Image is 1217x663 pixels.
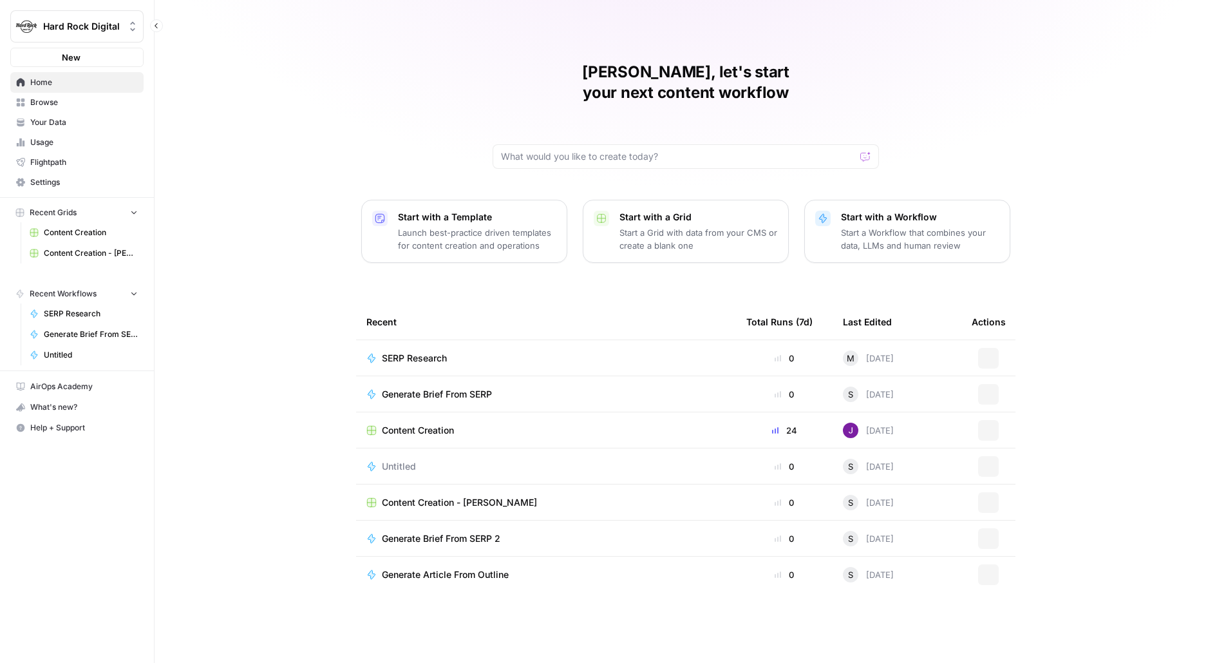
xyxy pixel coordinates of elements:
a: Generate Brief From SERP [24,324,144,345]
a: Untitled [366,460,726,473]
div: [DATE] [843,387,894,402]
a: Generate Article From Outline [366,568,726,581]
span: AirOps Academy [30,381,138,392]
button: Recent Grids [10,203,144,222]
div: 0 [746,388,822,401]
p: Start with a Grid [619,211,778,224]
button: Start with a GridStart a Grid with data from your CMS or create a blank one [583,200,789,263]
p: Start a Grid with data from your CMS or create a blank one [619,226,778,252]
button: Start with a WorkflowStart a Workflow that combines your data, LLMs and human review [804,200,1010,263]
p: Start with a Template [398,211,556,224]
a: Content Creation [366,424,726,437]
span: Browse [30,97,138,108]
a: SERP Research [24,303,144,324]
span: Generate Brief From SERP [44,329,138,340]
a: Content Creation - [PERSON_NAME] [366,496,726,509]
div: [DATE] [843,351,894,366]
a: Home [10,72,144,93]
div: 0 [746,460,822,473]
a: SERP Research [366,352,726,365]
span: Hard Rock Digital [43,20,121,33]
p: Start a Workflow that combines your data, LLMs and human review [841,226,999,252]
div: 0 [746,496,822,509]
a: AirOps Academy [10,376,144,397]
span: Untitled [382,460,416,473]
a: Your Data [10,112,144,133]
a: Untitled [24,345,144,365]
div: 0 [746,352,822,365]
span: Usage [30,137,138,148]
span: Generate Article From Outline [382,568,509,581]
span: S [848,496,853,509]
span: Generate Brief From SERP 2 [382,532,500,545]
span: SERP Research [44,308,138,320]
div: [DATE] [843,423,894,438]
span: Content Creation - [PERSON_NAME] [44,247,138,259]
div: [DATE] [843,531,894,546]
div: 0 [746,532,822,545]
span: Content Creation [44,227,138,238]
div: [DATE] [843,459,894,474]
button: Help + Support [10,418,144,438]
div: [DATE] [843,495,894,510]
span: Content Creation - [PERSON_NAME] [382,496,537,509]
p: Start with a Workflow [841,211,999,224]
div: Total Runs (7d) [746,304,813,340]
a: Generate Brief From SERP 2 [366,532,726,545]
button: Start with a TemplateLaunch best-practice driven templates for content creation and operations [361,200,567,263]
span: Home [30,77,138,88]
div: Recent [366,304,726,340]
h1: [PERSON_NAME], let's start your next content workflow [493,62,879,103]
a: Content Creation - [PERSON_NAME] [24,243,144,264]
span: Settings [30,177,138,188]
div: 24 [746,424,822,437]
span: S [848,388,853,401]
span: S [848,532,853,545]
span: Recent Workflows [30,288,97,300]
img: Hard Rock Digital Logo [15,15,38,38]
span: Untitled [44,349,138,361]
button: Workspace: Hard Rock Digital [10,10,144,43]
a: Browse [10,92,144,113]
div: Last Edited [843,304,892,340]
a: Generate Brief From SERP [366,388,726,401]
img: nj1ssy6o3lyd6ijko0eoja4aphzn [843,423,858,438]
span: Help + Support [30,422,138,434]
div: What's new? [11,398,143,417]
span: Content Creation [382,424,454,437]
div: [DATE] [843,567,894,582]
span: Your Data [30,117,138,128]
div: Actions [972,304,1006,340]
span: SERP Research [382,352,447,365]
span: S [848,460,853,473]
div: 0 [746,568,822,581]
button: New [10,48,144,67]
span: Generate Brief From SERP [382,388,492,401]
span: S [848,568,853,581]
button: Recent Workflows [10,284,144,303]
input: What would you like to create today? [501,150,855,163]
span: New [62,51,80,64]
span: Recent Grids [30,207,77,218]
a: Flightpath [10,152,144,173]
p: Launch best-practice driven templates for content creation and operations [398,226,556,252]
a: Content Creation [24,222,144,243]
a: Settings [10,172,144,193]
span: M [847,352,854,365]
button: What's new? [10,397,144,418]
span: Flightpath [30,157,138,168]
a: Usage [10,132,144,153]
